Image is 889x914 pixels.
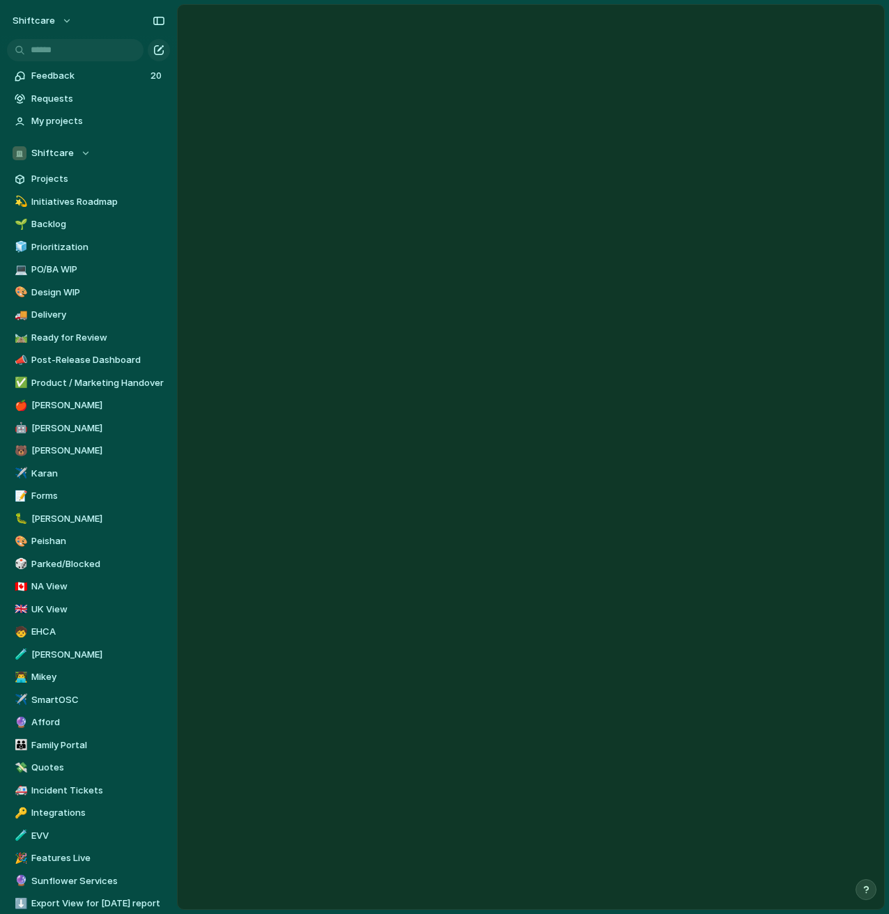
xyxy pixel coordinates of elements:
[7,214,170,235] div: 🌱Backlog
[7,143,170,164] button: Shiftcare
[13,715,26,729] button: 🔮
[15,805,24,821] div: 🔑
[13,512,26,526] button: 🐛
[15,534,24,550] div: 🎨
[15,239,24,255] div: 🧊
[13,625,26,639] button: 🧒
[15,353,24,369] div: 📣
[7,509,170,529] div: 🐛[PERSON_NAME]
[31,286,165,300] span: Design WIP
[7,259,170,280] a: 💻PO/BA WIP
[13,806,26,820] button: 🔑
[7,327,170,348] div: 🛤️Ready for Review
[15,715,24,731] div: 🔮
[31,897,165,911] span: Export View for [DATE] report
[31,603,165,617] span: UK View
[13,376,26,390] button: ✅
[13,580,26,594] button: 🇨🇦
[31,489,165,503] span: Forms
[31,738,165,752] span: Family Portal
[7,486,170,506] div: 📝Forms
[31,580,165,594] span: NA View
[31,444,165,458] span: [PERSON_NAME]
[7,690,170,711] div: ✈️SmartOSC
[31,851,165,865] span: Features Live
[31,557,165,571] span: Parked/Blocked
[13,874,26,888] button: 🔮
[15,398,24,414] div: 🍎
[31,874,165,888] span: Sunflower Services
[7,88,170,109] a: Requests
[7,237,170,258] a: 🧊Prioritization
[15,896,24,912] div: ⬇️
[7,803,170,823] div: 🔑Integrations
[7,373,170,394] a: ✅Product / Marketing Handover
[31,648,165,662] span: [PERSON_NAME]
[13,195,26,209] button: 💫
[7,757,170,778] a: 💸Quotes
[15,624,24,640] div: 🧒
[31,693,165,707] span: SmartOSC
[31,92,165,106] span: Requests
[6,10,79,32] button: shiftcare
[15,579,24,595] div: 🇨🇦
[7,463,170,484] a: ✈️Karan
[13,693,26,707] button: ✈️
[31,69,146,83] span: Feedback
[13,444,26,458] button: 🐻
[31,263,165,277] span: PO/BA WIP
[31,217,165,231] span: Backlog
[15,851,24,867] div: 🎉
[13,331,26,345] button: 🛤️
[7,871,170,892] a: 🔮Sunflower Services
[31,829,165,843] span: EVV
[7,576,170,597] a: 🇨🇦NA View
[31,114,165,128] span: My projects
[31,331,165,345] span: Ready for Review
[15,262,24,278] div: 💻
[15,828,24,844] div: 🧪
[7,848,170,869] div: 🎉Features Live
[15,330,24,346] div: 🛤️
[13,263,26,277] button: 💻
[7,350,170,371] a: 📣Post-Release Dashboard
[13,286,26,300] button: 🎨
[7,440,170,461] div: 🐻[PERSON_NAME]
[15,443,24,459] div: 🐻
[7,65,170,86] a: Feedback20
[7,192,170,212] div: 💫Initiatives Roadmap
[15,375,24,391] div: ✅
[7,531,170,552] div: 🎨Peishan
[13,14,55,28] span: shiftcare
[31,398,165,412] span: [PERSON_NAME]
[7,712,170,733] a: 🔮Afford
[13,738,26,752] button: 👪
[31,195,165,209] span: Initiatives Roadmap
[7,893,170,914] a: ⬇️Export View for [DATE] report
[7,304,170,325] div: 🚚Delivery
[15,646,24,663] div: 🧪
[7,667,170,688] div: 👨‍💻Mikey
[15,511,24,527] div: 🐛
[15,669,24,685] div: 👨‍💻
[7,169,170,189] a: Projects
[7,644,170,665] a: 🧪[PERSON_NAME]
[13,851,26,865] button: 🎉
[15,601,24,617] div: 🇬🇧
[31,467,165,481] span: Karan
[31,761,165,775] span: Quotes
[7,599,170,620] a: 🇬🇧UK View
[13,240,26,254] button: 🧊
[31,534,165,548] span: Peishan
[15,782,24,798] div: 🚑
[7,395,170,416] a: 🍎[PERSON_NAME]
[13,761,26,775] button: 💸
